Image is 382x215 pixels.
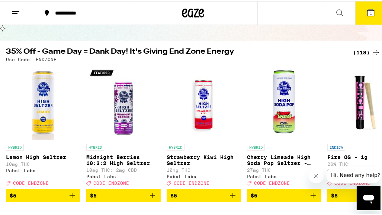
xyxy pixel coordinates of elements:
[167,153,241,165] p: Strawberry Kiwi High Seltzer
[247,188,321,201] button: Add to bag
[331,192,338,197] span: $8
[247,167,321,171] p: 27mg THC
[6,167,80,172] div: Pabst Labs
[167,64,241,188] a: Open page for Strawberry Kiwi High Seltzer from Pabst Labs
[86,64,161,139] img: Pabst Labs - Midnight Berries 10:3:2 High Seltzer
[86,64,161,188] a: Open page for Midnight Berries 10:3:2 High Seltzer from Pabst Labs
[170,192,177,197] span: $5
[86,173,161,178] div: Pabst Labs
[174,180,209,184] span: CODE ENDZONE
[6,56,57,61] p: Use Code: ENDZONE
[90,192,97,197] span: $5
[247,64,321,139] img: Pabst Labs - Cherry Limeade High Soda Pop Seltzer - 25mg
[370,10,372,15] span: 1
[309,167,324,182] iframe: Close message
[247,173,321,178] div: Pabst Labs
[254,180,290,184] span: CODE ENDZONE
[247,64,321,188] a: Open page for Cherry Limeade High Soda Pop Seltzer - 25mg from Pabst Labs
[6,47,344,56] h2: 35% Off - Game Day = Dank Day! It's Giving End Zone Energy
[6,161,80,165] p: 10mg THC
[86,167,161,171] p: 10mg THC: 2mg CBD
[167,64,241,139] img: Pabst Labs - Strawberry Kiwi High Seltzer
[6,64,80,139] img: Pabst Labs - Lemon High Seltzer
[247,143,265,149] p: HYBRID
[247,153,321,165] p: Cherry Limeade High Soda Pop Seltzer - 25mg
[357,185,381,209] iframe: Button to launch messaging window
[167,173,241,178] div: Pabst Labs
[6,188,80,201] button: Add to bag
[93,180,129,184] span: CODE ENDZONE
[6,143,24,149] p: HYBRID
[251,192,257,197] span: $6
[327,143,345,149] p: INDICA
[6,64,80,188] a: Open page for Lemon High Seltzer from Pabst Labs
[10,192,16,197] span: $5
[6,153,80,159] p: Lemon High Seltzer
[353,47,381,56] a: (118)
[167,188,241,201] button: Add to bag
[167,167,241,171] p: 10mg THC
[86,153,161,165] p: Midnight Berries 10:3:2 High Seltzer
[86,188,161,201] button: Add to bag
[327,166,381,182] iframe: Message from company
[167,143,184,149] p: HYBRID
[13,180,49,184] span: CODE ENDZONE
[86,143,104,149] p: HYBRID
